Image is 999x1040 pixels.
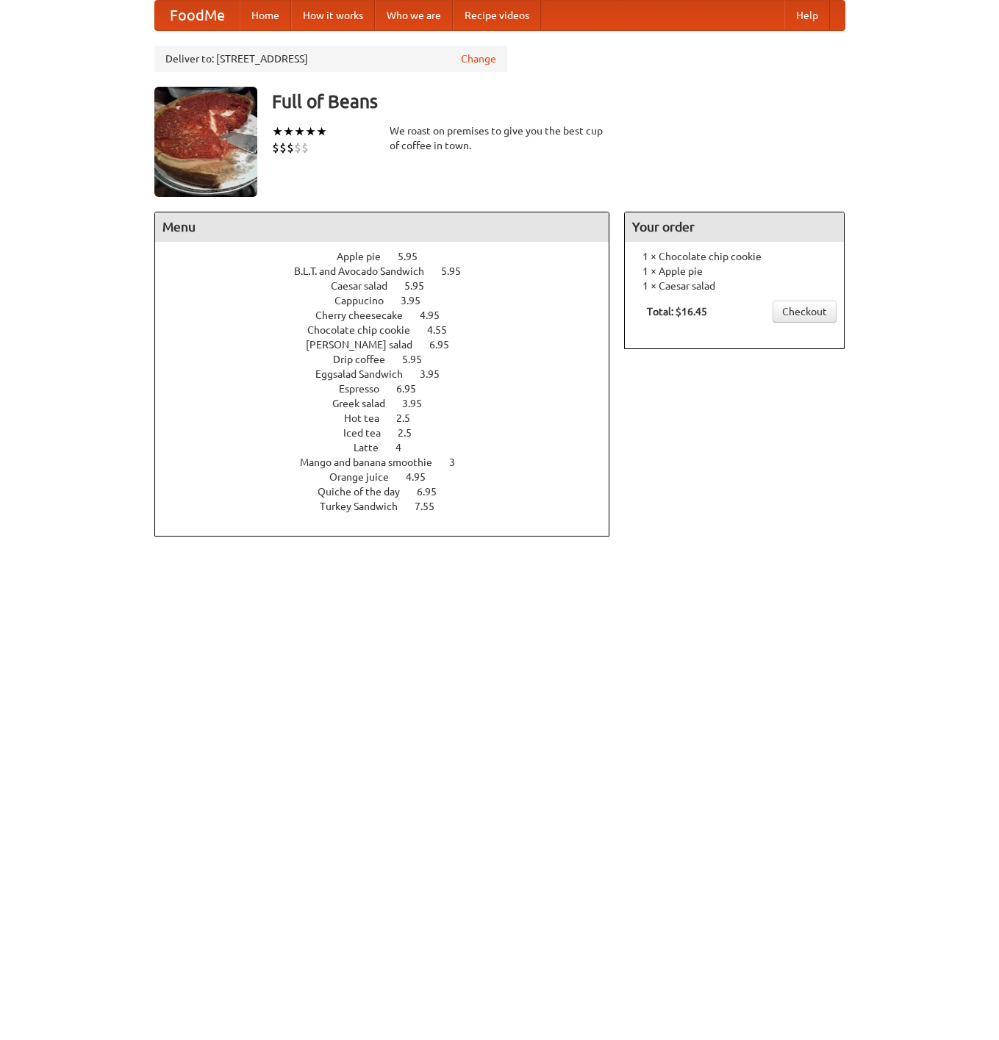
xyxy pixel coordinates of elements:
[339,383,394,395] span: Espresso
[329,471,404,483] span: Orange juice
[453,1,541,30] a: Recipe videos
[154,46,507,72] div: Deliver to: [STREET_ADDRESS]
[315,368,418,380] span: Eggsalad Sandwich
[404,280,439,292] span: 5.95
[390,123,610,153] div: We roast on premises to give you the best cup of coffee in town.
[396,383,431,395] span: 6.95
[294,140,301,156] li: $
[331,280,402,292] span: Caesar salad
[291,1,375,30] a: How it works
[272,140,279,156] li: $
[279,140,287,156] li: $
[343,427,395,439] span: Iced tea
[318,486,464,498] a: Quiche of the day 6.95
[398,427,426,439] span: 2.5
[331,280,451,292] a: Caesar salad 5.95
[343,427,439,439] a: Iced tea 2.5
[632,264,837,279] li: 1 × Apple pie
[461,51,496,66] a: Change
[316,123,327,140] li: ★
[306,339,476,351] a: [PERSON_NAME] salad 6.95
[337,251,395,262] span: Apple pie
[333,354,400,365] span: Drip coffee
[154,87,257,197] img: angular.jpg
[415,501,449,512] span: 7.55
[318,486,415,498] span: Quiche of the day
[307,324,474,336] a: Chocolate chip cookie 4.55
[283,123,294,140] li: ★
[632,279,837,293] li: 1 × Caesar salad
[401,295,435,306] span: 3.95
[315,309,418,321] span: Cherry cheesecake
[449,456,470,468] span: 3
[647,306,707,318] b: Total: $16.45
[334,295,398,306] span: Cappucino
[441,265,476,277] span: 5.95
[354,442,429,453] a: Latte 4
[333,354,449,365] a: Drip coffee 5.95
[320,501,462,512] a: Turkey Sandwich 7.55
[272,123,283,140] li: ★
[306,339,427,351] span: [PERSON_NAME] salad
[395,442,416,453] span: 4
[398,251,432,262] span: 5.95
[402,398,437,409] span: 3.95
[334,295,448,306] a: Cappucino 3.95
[420,309,454,321] span: 4.95
[375,1,453,30] a: Who we are
[784,1,830,30] a: Help
[420,368,454,380] span: 3.95
[344,412,394,424] span: Hot tea
[320,501,412,512] span: Turkey Sandwich
[632,249,837,264] li: 1 × Chocolate chip cookie
[155,212,609,242] h4: Menu
[287,140,294,156] li: $
[300,456,482,468] a: Mango and banana smoothie 3
[429,339,464,351] span: 6.95
[332,398,400,409] span: Greek salad
[332,398,449,409] a: Greek salad 3.95
[315,368,467,380] a: Eggsalad Sandwich 3.95
[329,471,453,483] a: Orange juice 4.95
[773,301,837,323] a: Checkout
[305,123,316,140] li: ★
[339,383,443,395] a: Espresso 6.95
[155,1,240,30] a: FoodMe
[337,251,445,262] a: Apple pie 5.95
[294,265,439,277] span: B.L.T. and Avocado Sandwich
[315,309,467,321] a: Cherry cheesecake 4.95
[294,123,305,140] li: ★
[300,456,447,468] span: Mango and banana smoothie
[240,1,291,30] a: Home
[406,471,440,483] span: 4.95
[427,324,462,336] span: 4.55
[396,412,425,424] span: 2.5
[344,412,437,424] a: Hot tea 2.5
[294,265,488,277] a: B.L.T. and Avocado Sandwich 5.95
[402,354,437,365] span: 5.95
[625,212,844,242] h4: Your order
[417,486,451,498] span: 6.95
[272,87,845,116] h3: Full of Beans
[301,140,309,156] li: $
[307,324,425,336] span: Chocolate chip cookie
[354,442,393,453] span: Latte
